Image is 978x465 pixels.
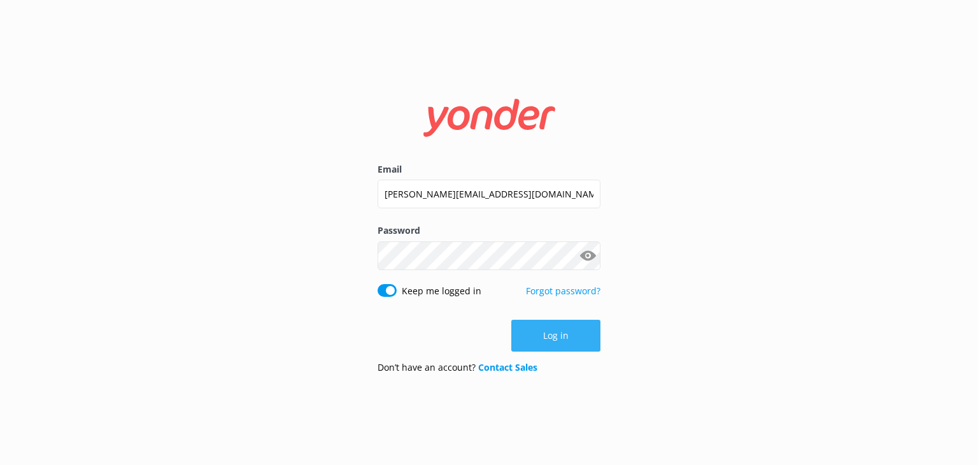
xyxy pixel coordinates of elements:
[575,243,600,268] button: Show password
[478,361,537,373] a: Contact Sales
[378,224,600,238] label: Password
[526,285,600,297] a: Forgot password?
[378,361,537,375] p: Don’t have an account?
[378,162,600,176] label: Email
[511,320,600,352] button: Log in
[402,284,481,298] label: Keep me logged in
[378,180,600,208] input: user@emailaddress.com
